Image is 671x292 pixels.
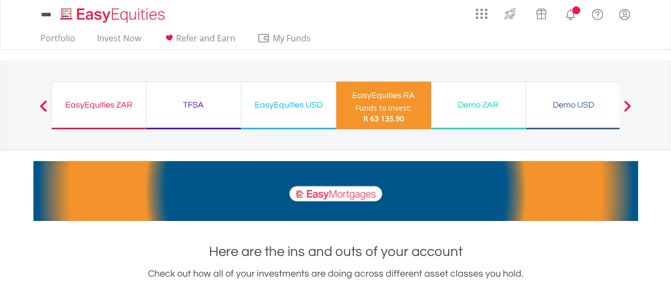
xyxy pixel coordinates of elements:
[343,88,425,103] div: EasyEquities RA
[533,5,550,22] img: vouchers-v2.svg
[93,33,145,49] a: Invest Now
[176,32,236,44] span: Refer and Earn
[248,98,329,112] div: EasyEquities USD
[58,6,169,24] img: EasyEquities_Logo.png
[355,103,412,113] div: Funds to invest:
[557,3,584,24] a: Notifications
[33,242,638,261] h1: Here are the ins and outs of your account
[611,3,638,26] a: My Profile
[438,98,519,112] div: Demo ZAR
[58,98,140,112] div: EasyEquities ZAR
[33,161,638,221] img: EasyMortage Promotion Banner
[159,33,240,49] a: Refer and Earn
[533,98,614,112] div: Demo USD
[501,5,519,22] img: thrive-v2.svg
[584,3,611,24] a: FAQ's and Support
[153,98,234,112] div: TFSA
[469,3,494,20] a: AppsGrid
[33,105,54,116] button: Previous
[526,3,557,22] a: Vouchers
[56,3,169,24] a: Home page
[363,113,404,123] span: R 63 135.90
[36,33,80,49] a: Portfolio
[617,105,638,116] button: Next
[257,31,327,45] span: My Funds
[476,8,487,20] img: grid-menu-icon.svg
